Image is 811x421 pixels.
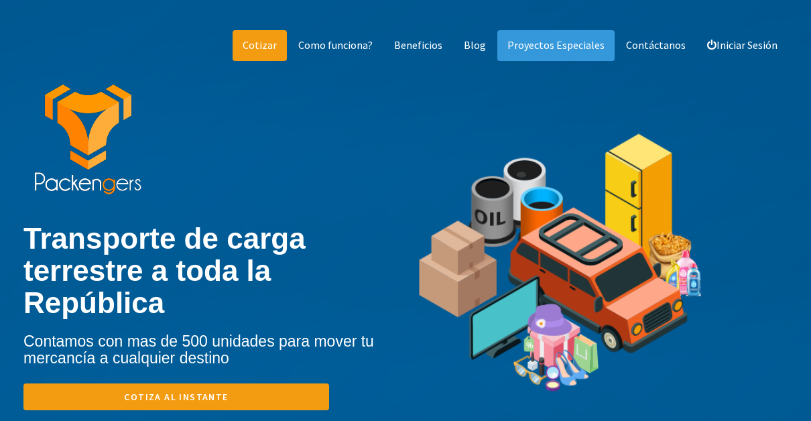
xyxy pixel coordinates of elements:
[616,30,696,61] a: Contáctanos
[744,354,795,405] iframe: Drift Widget Chat Controller
[535,215,803,362] iframe: Drift Widget Chat Window
[23,383,329,410] a: Cotiza al instante
[23,222,306,320] b: Transporte de carga terrestre a toda la República
[288,30,383,61] a: Como funciona?
[454,30,496,61] a: Blog
[23,333,405,367] h4: Contamos con mas de 500 unidades para mover tu mercancía a cualquier destino
[697,30,788,61] a: Iniciar Sesión
[384,30,452,61] a: Beneficios
[34,84,142,196] img: packengers
[497,30,615,61] a: Proyectos Especiales
[233,30,287,61] a: Cotizar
